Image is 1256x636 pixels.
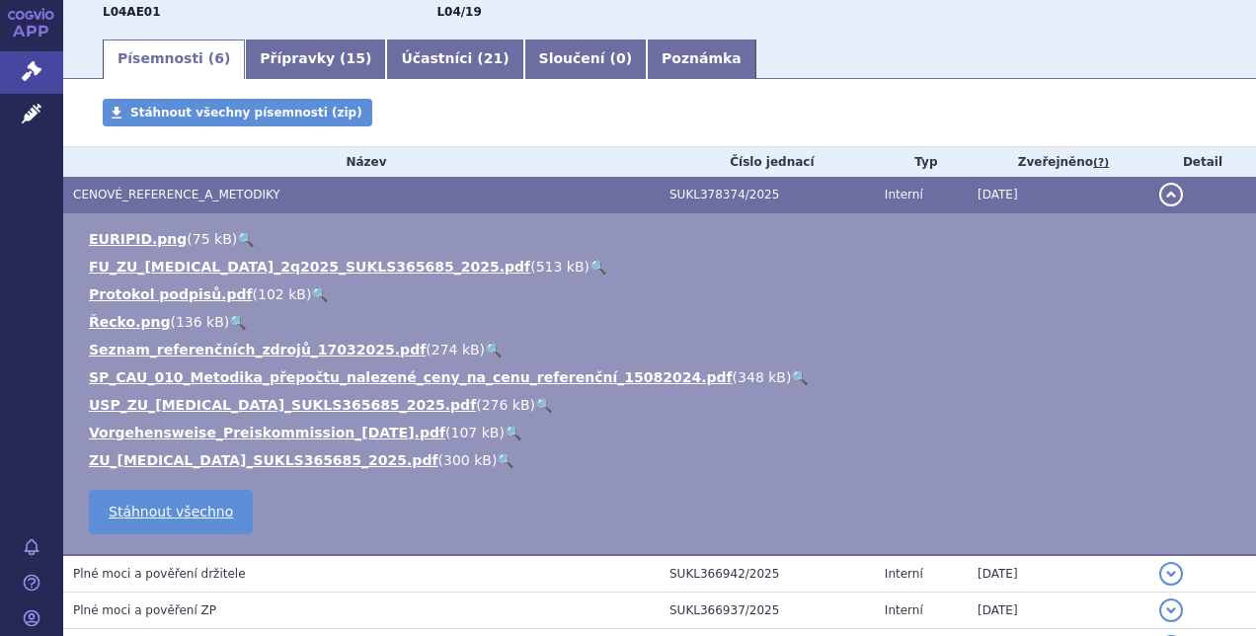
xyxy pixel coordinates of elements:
th: Typ [875,147,968,177]
span: CENOVÉ_REFERENCE_A_METODIKY [73,188,280,201]
span: Plné moci a pověření ZP [73,603,216,617]
td: SUKL366937/2025 [660,593,875,629]
li: ( ) [89,450,1236,470]
span: 0 [616,50,626,66]
a: SP_CAU_010_Metodika_přepočtu_nalezené_ceny_na_cenu_referenční_15082024.pdf [89,369,733,385]
li: ( ) [89,229,1236,249]
a: 🔍 [505,425,521,440]
td: [DATE] [968,177,1149,213]
button: detail [1159,183,1183,206]
a: 🔍 [589,259,606,275]
th: Název [63,147,660,177]
a: Stáhnout všechno [89,490,253,534]
a: 🔍 [791,369,808,385]
li: ( ) [89,257,1236,277]
a: Písemnosti (6) [103,40,245,79]
span: 6 [214,50,224,66]
span: 274 kB [432,342,480,358]
span: 300 kB [443,452,492,468]
a: 🔍 [229,314,246,330]
span: 136 kB [176,314,224,330]
span: 348 kB [738,369,786,385]
a: 🔍 [237,231,254,247]
span: Interní [885,567,923,581]
li: ( ) [89,312,1236,332]
td: [DATE] [968,555,1149,593]
abbr: (?) [1093,156,1109,170]
span: 513 kB [536,259,585,275]
a: EURIPID.png [89,231,187,247]
th: Číslo jednací [660,147,875,177]
span: Stáhnout všechny písemnosti (zip) [130,106,362,119]
a: 🔍 [497,452,513,468]
a: 🔍 [485,342,502,358]
td: [DATE] [968,593,1149,629]
li: ( ) [89,423,1236,442]
a: Sloučení (0) [524,40,647,79]
span: 107 kB [451,425,500,440]
span: 102 kB [258,286,306,302]
button: detail [1159,598,1183,622]
li: ( ) [89,284,1236,304]
td: SUKL378374/2025 [660,177,875,213]
a: FU_ZU_[MEDICAL_DATA]_2q2025_SUKLS365685_2025.pdf [89,259,530,275]
span: Interní [885,603,923,617]
strong: FINGOLIMOD [103,5,161,19]
span: Interní [885,188,923,201]
span: 276 kB [482,397,530,413]
a: Stáhnout všechny písemnosti (zip) [103,99,372,126]
li: ( ) [89,395,1236,415]
a: Vorgehensweise_Preiskommission_[DATE].pdf [89,425,445,440]
a: Protokol podpisů.pdf [89,286,253,302]
a: 🔍 [535,397,552,413]
span: Plné moci a pověření držitele [73,567,246,581]
a: Přípravky (15) [245,40,386,79]
a: ZU_[MEDICAL_DATA]_SUKLS365685_2025.pdf [89,452,438,468]
th: Detail [1149,147,1256,177]
a: USP_ZU_[MEDICAL_DATA]_SUKLS365685_2025.pdf [89,397,476,413]
a: 🔍 [311,286,328,302]
button: detail [1159,562,1183,586]
strong: fingolimod [436,5,481,19]
td: SUKL366942/2025 [660,555,875,593]
span: 15 [347,50,365,66]
a: Poznámka [647,40,756,79]
a: Účastníci (21) [386,40,523,79]
li: ( ) [89,367,1236,387]
li: ( ) [89,340,1236,359]
th: Zveřejněno [968,147,1149,177]
span: 21 [484,50,503,66]
a: Seznam_referenčních_zdrojů_17032025.pdf [89,342,426,358]
a: Řecko.png [89,314,170,330]
span: 75 kB [193,231,232,247]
